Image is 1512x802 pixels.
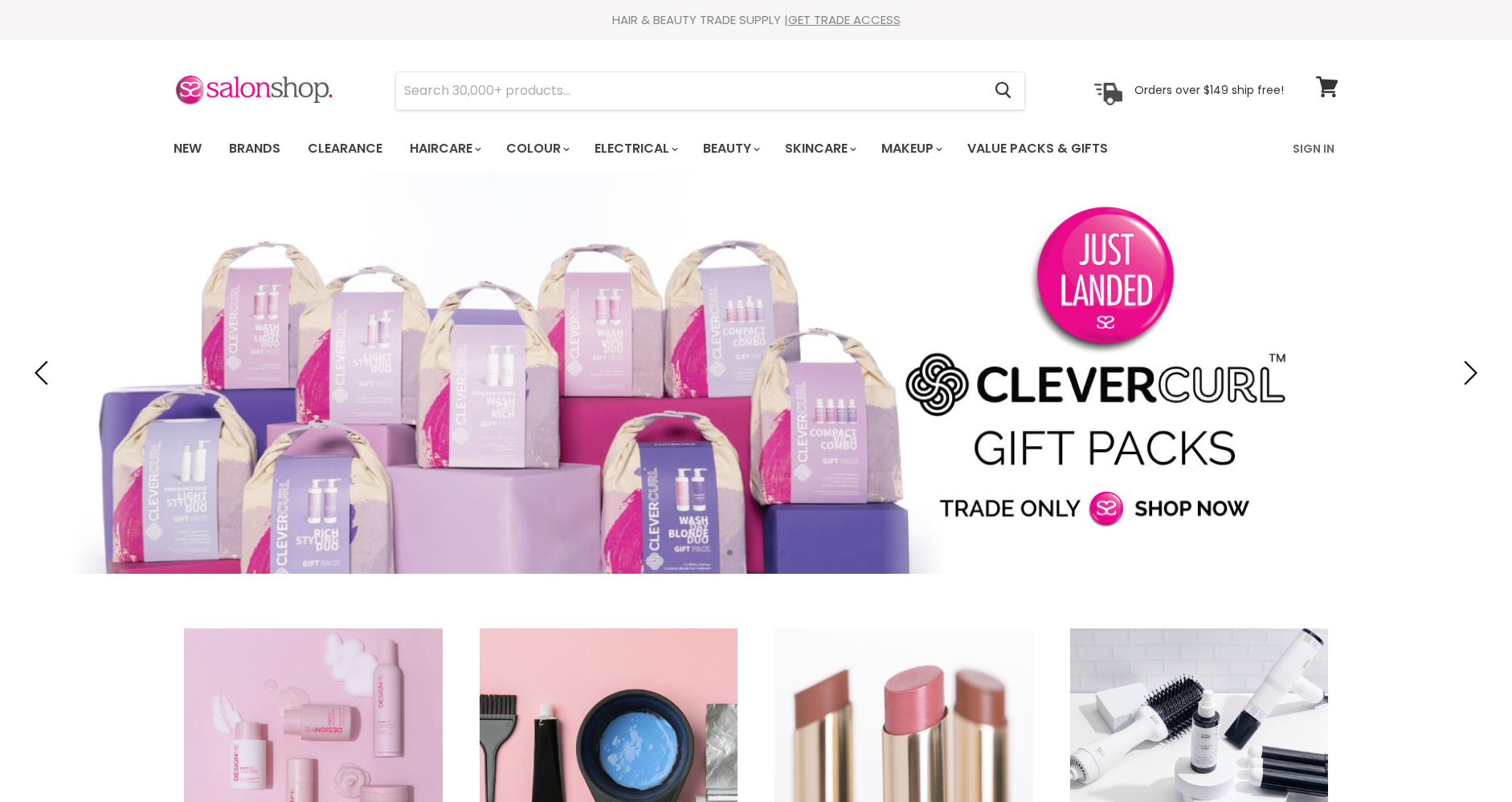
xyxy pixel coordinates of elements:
a: Clearance [296,132,394,166]
a: Haircare [398,132,491,166]
a: Makeup [869,132,952,166]
a: Colour [494,132,579,166]
a: GET TRADE ACCESS [788,11,901,28]
button: Next [1452,357,1484,389]
a: Brands [217,132,292,166]
nav: Main [153,125,1359,172]
input: Search [396,72,982,109]
button: Previous [28,357,60,389]
p: Orders over $149 ship free! [1134,83,1284,97]
ul: Main menu [161,125,1202,172]
li: Page dot 3 [762,550,768,555]
form: Product [395,72,1025,110]
li: Page dot 2 [745,550,750,555]
div: HAIR & BEAUTY TRADE SUPPLY | [153,12,1359,28]
a: Beauty [691,132,770,166]
a: Value Packs & Gifts [955,132,1120,166]
a: New [161,132,214,166]
a: Sign In [1283,132,1344,166]
a: Skincare [773,132,866,166]
li: Page dot 1 [727,550,733,555]
li: Page dot 4 [780,550,786,555]
button: Search [982,72,1024,109]
a: Electrical [582,132,688,166]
